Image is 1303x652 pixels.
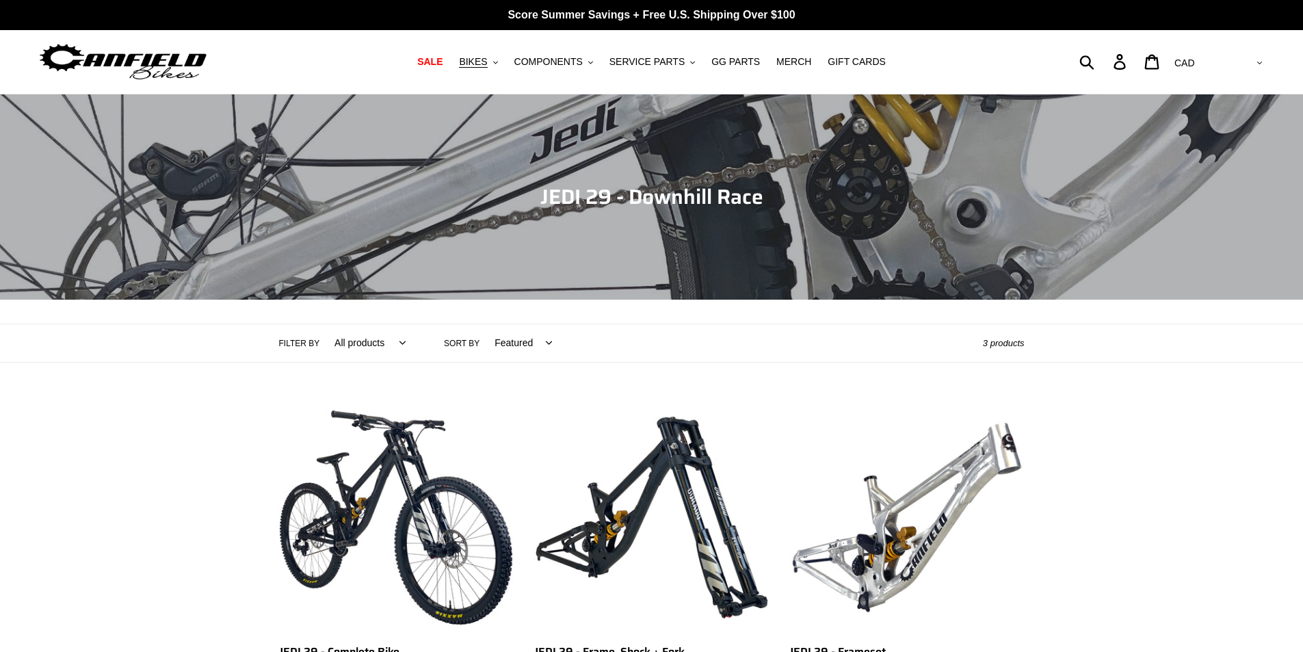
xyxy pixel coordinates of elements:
button: COMPONENTS [508,53,600,71]
img: Canfield Bikes [38,40,209,83]
input: Search [1087,47,1122,77]
label: Filter by [279,337,320,350]
span: GIFT CARDS [828,56,886,68]
label: Sort by [444,337,479,350]
span: JEDI 29 - Downhill Race [540,181,763,213]
a: GG PARTS [705,53,767,71]
span: SALE [417,56,443,68]
span: 3 products [983,338,1025,348]
span: COMPONENTS [514,56,583,68]
button: SERVICE PARTS [603,53,702,71]
a: GIFT CARDS [821,53,893,71]
button: BIKES [452,53,504,71]
a: SALE [410,53,449,71]
span: GG PARTS [711,56,760,68]
span: SERVICE PARTS [609,56,685,68]
a: MERCH [769,53,818,71]
span: BIKES [459,56,487,68]
span: MERCH [776,56,811,68]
